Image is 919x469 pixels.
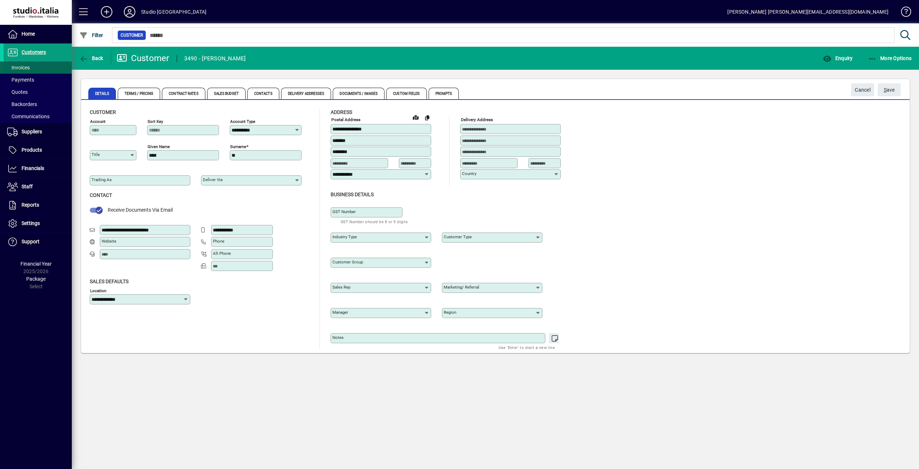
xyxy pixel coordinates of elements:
[207,88,246,99] span: Sales Budget
[281,88,331,99] span: Delivery Addresses
[92,152,100,157] mat-label: Title
[88,88,116,99] span: Details
[421,112,433,123] button: Copy to Delivery address
[4,123,72,141] a: Suppliers
[148,144,170,149] mat-label: Given name
[20,261,52,267] span: Financial Year
[429,88,459,99] span: Prompts
[148,119,163,124] mat-label: Sort key
[7,77,34,83] span: Payments
[499,343,555,351] mat-hint: Use 'Enter' to start a new line
[821,52,854,65] button: Enquiry
[141,6,206,18] div: Studio [GEOGRAPHIC_DATA]
[331,109,352,115] span: Address
[118,5,141,18] button: Profile
[92,177,112,182] mat-label: Trading as
[95,5,118,18] button: Add
[884,87,887,93] span: S
[79,32,103,38] span: Filter
[4,98,72,110] a: Backorders
[868,55,912,61] span: More Options
[4,141,72,159] a: Products
[444,310,456,315] mat-label: Region
[462,171,476,176] mat-label: Country
[341,217,408,226] mat-hint: GST Number should be 8 or 9 digits
[78,29,105,42] button: Filter
[332,234,357,239] mat-label: Industry type
[333,88,384,99] span: Documents / Images
[90,192,112,198] span: Contact
[4,233,72,251] a: Support
[855,84,871,96] span: Cancel
[7,101,37,107] span: Backorders
[22,129,42,134] span: Suppliers
[332,285,350,290] mat-label: Sales rep
[108,207,173,213] span: Receive Documents Via Email
[230,144,246,149] mat-label: Surname
[90,109,116,115] span: Customer
[4,74,72,86] a: Payments
[72,52,111,65] app-page-header-button: Back
[7,65,30,70] span: Invoices
[332,259,363,265] mat-label: Customer group
[444,234,472,239] mat-label: Customer type
[22,202,39,208] span: Reports
[184,53,246,64] div: 3490 - [PERSON_NAME]
[866,52,914,65] button: More Options
[22,49,46,55] span: Customers
[22,239,39,244] span: Support
[90,279,129,284] span: Sales defaults
[884,84,895,96] span: ave
[331,192,374,197] span: Business details
[851,83,874,96] button: Cancel
[896,1,910,25] a: Knowledge Base
[79,55,103,61] span: Back
[22,165,44,171] span: Financials
[823,55,853,61] span: Enquiry
[4,25,72,43] a: Home
[4,196,72,214] a: Reports
[118,88,160,99] span: Terms / Pricing
[4,160,72,178] a: Financials
[26,276,46,282] span: Package
[4,110,72,123] a: Communications
[22,184,33,189] span: Staff
[121,32,143,39] span: Customer
[444,285,479,290] mat-label: Marketing/ Referral
[90,119,106,124] mat-label: Account
[7,89,28,95] span: Quotes
[332,310,348,315] mat-label: Manager
[247,88,279,99] span: Contacts
[203,177,223,182] mat-label: Deliver via
[22,31,35,37] span: Home
[4,61,72,74] a: Invoices
[7,114,50,119] span: Communications
[4,215,72,233] a: Settings
[22,147,42,153] span: Products
[162,88,205,99] span: Contract Rates
[4,178,72,196] a: Staff
[4,86,72,98] a: Quotes
[22,220,40,226] span: Settings
[117,52,169,64] div: Customer
[230,119,255,124] mat-label: Account Type
[386,88,426,99] span: Custom Fields
[878,83,901,96] button: Save
[102,239,116,244] mat-label: Website
[90,288,106,293] mat-label: Location
[213,239,224,244] mat-label: Phone
[78,52,105,65] button: Back
[213,251,231,256] mat-label: Alt Phone
[410,111,421,123] a: View on map
[727,6,888,18] div: [PERSON_NAME] [PERSON_NAME][EMAIL_ADDRESS][DOMAIN_NAME]
[332,335,344,340] mat-label: Notes
[332,209,356,214] mat-label: GST Number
